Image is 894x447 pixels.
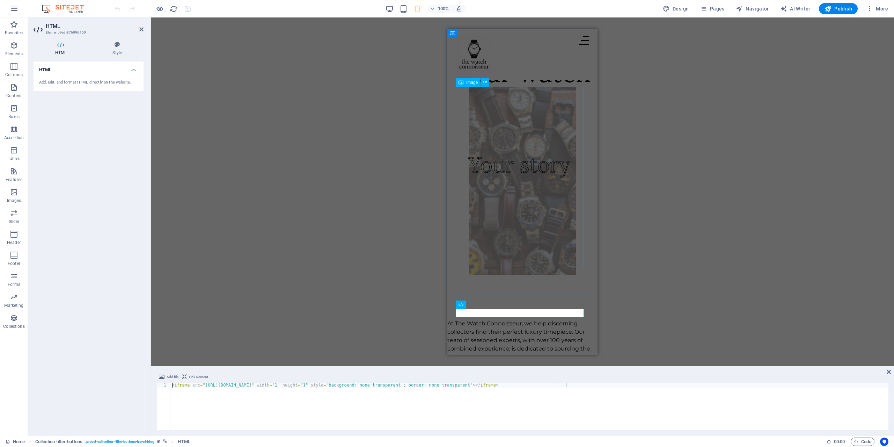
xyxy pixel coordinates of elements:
[189,373,208,381] span: Link element
[8,282,20,287] p: Forms
[819,3,858,14] button: Publish
[736,5,769,12] span: Navigator
[839,439,840,444] span: :
[4,303,23,308] p: Marketing
[733,3,772,14] button: Navigator
[181,373,209,381] button: Link element
[880,438,888,446] button: Usercentrics
[8,156,20,161] p: Tables
[5,51,23,57] p: Elements
[91,41,144,56] h4: Style
[863,3,891,14] button: More
[854,438,871,446] span: Code
[155,5,164,13] button: Click here to leave preview mode and continue editing
[700,5,724,12] span: Pages
[8,114,20,120] p: Boxes
[660,3,692,14] div: Design (Ctrl+Alt+Y)
[34,41,91,56] h4: HTML
[5,72,23,78] p: Columns
[178,438,190,446] span: Click to select. Double-click to edit
[157,440,160,444] i: This element is a customizable preset
[466,80,478,85] span: Image
[46,23,144,29] h2: HTML
[834,438,845,446] span: 00 00
[170,5,178,13] i: Reload page
[827,438,845,446] h6: Session time
[7,240,21,245] p: Header
[6,177,22,182] p: Features
[697,3,727,14] button: Pages
[169,5,178,13] button: reload
[866,5,888,12] span: More
[7,198,21,203] p: Images
[9,219,20,224] p: Slider
[851,438,874,446] button: Code
[825,5,852,12] span: Publish
[40,5,93,13] img: Editor Logo
[46,29,130,36] h3: Element #ed-876096150
[780,5,811,12] span: AI Writer
[6,438,25,446] a: Click to cancel selection. Double-click to open Pages
[660,3,692,14] button: Design
[158,373,179,381] button: Add file
[85,438,154,446] span: . preset-collection-filter-buttons-travel-blog
[167,373,178,381] span: Add file
[5,30,23,36] p: Favorites
[663,5,689,12] span: Design
[34,62,144,74] h4: HTML
[8,261,20,266] p: Footer
[438,5,449,13] h6: 100%
[3,324,24,329] p: Collections
[777,3,813,14] button: AI Writer
[39,80,138,86] div: Add, edit, and format HTML directly on the website.
[163,440,167,444] i: This element is linked
[35,438,82,446] span: Click to select. Double-click to edit
[6,93,22,99] p: Content
[427,5,452,13] button: 100%
[157,383,171,388] div: 1
[35,438,190,446] nav: breadcrumb
[4,135,24,140] p: Accordion
[456,6,462,12] i: On resize automatically adjust zoom level to fit chosen device.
